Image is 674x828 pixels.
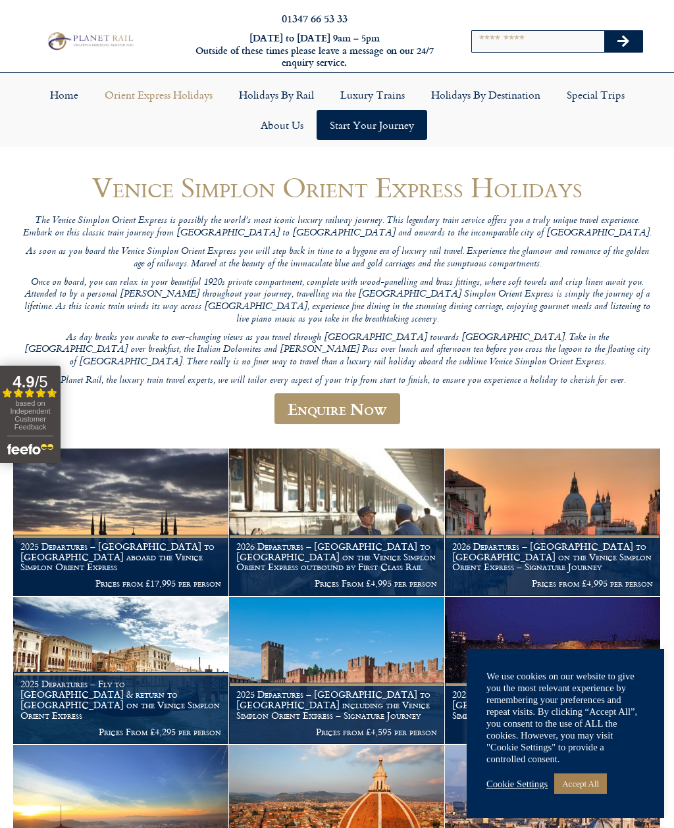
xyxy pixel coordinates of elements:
[44,30,136,53] img: Planet Rail Train Holidays Logo
[317,110,427,140] a: Start your Journey
[21,215,653,239] p: The Venice Simplon Orient Express is possibly the world’s most iconic luxury railway journey. Thi...
[21,375,653,387] p: At Planet Rail, the luxury train travel experts, we will tailor every aspect of your trip from st...
[418,80,554,110] a: Holidays by Destination
[183,32,446,69] h6: [DATE] to [DATE] 9am – 5pm Outside of these times please leave a message on our 24/7 enquiry serv...
[20,679,221,720] h1: 2025 Departures – Fly to [GEOGRAPHIC_DATA] & return to [GEOGRAPHIC_DATA] on the Venice Simplon Or...
[452,727,653,737] p: Prices From £4,595 per person
[13,449,229,596] a: 2025 Departures – [GEOGRAPHIC_DATA] to [GEOGRAPHIC_DATA] aboard the Venice Simplon Orient Express...
[236,541,437,572] h1: 2026 Departures – [GEOGRAPHIC_DATA] to [GEOGRAPHIC_DATA] on the Venice Simplon Orient Express out...
[445,449,661,596] a: 2026 Departures – [GEOGRAPHIC_DATA] to [GEOGRAPHIC_DATA] on the Venice Simplon Orient Express – S...
[236,689,437,720] h1: 2025 Departures – [GEOGRAPHIC_DATA] to [GEOGRAPHIC_DATA] including the Venice Simplon Orient Expr...
[282,11,348,26] a: 01347 66 53 33
[236,727,437,737] p: Prices from £4,595 per person
[20,727,221,737] p: Prices From £4,295 per person
[13,597,229,744] a: 2025 Departures – Fly to [GEOGRAPHIC_DATA] & return to [GEOGRAPHIC_DATA] on the Venice Simplon Or...
[21,246,653,270] p: As soon as you board the Venice Simplon Orient Express you will step back in time to a bygone era...
[452,541,653,572] h1: 2026 Departures – [GEOGRAPHIC_DATA] to [GEOGRAPHIC_DATA] on the Venice Simplon Orient Express – S...
[226,80,327,110] a: Holidays by Rail
[236,578,437,589] p: Prices From £4,995 per person
[7,80,667,140] nav: Menu
[20,578,221,589] p: Prices from £17,995 per person
[486,778,548,790] a: Cookie Settings
[452,578,653,589] p: Prices from £4,995 per person
[21,277,653,326] p: Once on board, you can relax in your beautiful 1920s private compartment, complete with wood-pane...
[452,689,653,720] h1: 2025 Departures – [GEOGRAPHIC_DATA] to [GEOGRAPHIC_DATA] including the Venice Simplon Orient Expr...
[13,597,228,744] img: venice aboard the Orient Express
[229,449,445,596] a: 2026 Departures – [GEOGRAPHIC_DATA] to [GEOGRAPHIC_DATA] on the Venice Simplon Orient Express out...
[554,80,638,110] a: Special Trips
[445,597,661,744] a: 2025 Departures – [GEOGRAPHIC_DATA] to [GEOGRAPHIC_DATA] including the Venice Simplon Orient Expr...
[247,110,317,140] a: About Us
[327,80,418,110] a: Luxury Trains
[21,172,653,203] h1: Venice Simplon Orient Express Holidays
[604,31,642,52] button: Search
[445,449,660,595] img: Orient Express Special Venice compressed
[486,670,644,765] div: We use cookies on our website to give you the most relevant experience by remembering your prefer...
[21,332,653,369] p: As day breaks you awake to ever-changing views as you travel through [GEOGRAPHIC_DATA] towards [G...
[229,597,445,744] a: 2025 Departures – [GEOGRAPHIC_DATA] to [GEOGRAPHIC_DATA] including the Venice Simplon Orient Expr...
[554,773,607,794] a: Accept All
[37,80,91,110] a: Home
[91,80,226,110] a: Orient Express Holidays
[20,541,221,572] h1: 2025 Departures – [GEOGRAPHIC_DATA] to [GEOGRAPHIC_DATA] aboard the Venice Simplon Orient Express
[274,393,400,424] a: Enquire Now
